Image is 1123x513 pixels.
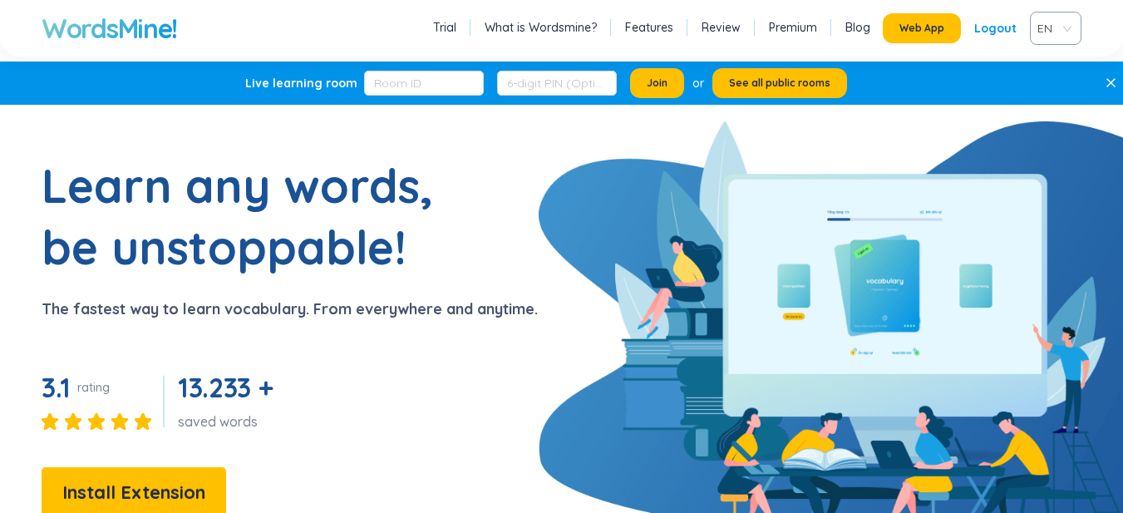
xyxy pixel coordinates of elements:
[178,371,273,404] span: 13.233 +
[42,12,177,45] a: WordsMine!
[364,71,484,96] input: Room ID
[712,68,847,98] button: See all public rooms
[729,76,830,90] span: See all public rooms
[769,19,817,36] a: Premium
[42,298,538,321] p: The fastest way to learn vocabulary. From everywhere and anytime.
[42,486,226,502] a: Install Extension
[845,19,870,36] a: Blog
[625,19,673,36] a: Features
[245,75,357,91] div: Live learning room
[485,19,597,36] a: What is Wordsmine?
[647,76,667,90] span: Join
[77,379,110,396] div: rating
[1037,16,1067,41] span: EN
[702,19,741,36] a: Review
[433,19,456,36] a: Trial
[974,13,1017,43] div: Logout
[692,74,704,92] div: or
[899,22,944,35] span: Web App
[42,371,71,404] span: 3.1
[42,155,457,278] h1: Learn any words, be unstoppable!
[883,13,961,43] button: Web App
[178,412,279,431] div: saved words
[497,71,617,96] input: 6-digit PIN (Optional)
[62,478,205,507] span: Install Extension
[630,68,684,98] button: Join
